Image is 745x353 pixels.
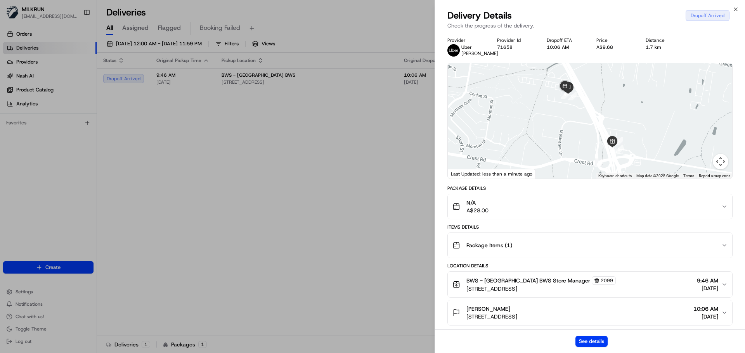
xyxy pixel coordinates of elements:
span: 10:06 AM [693,305,718,313]
span: [PERSON_NAME] [466,305,510,313]
a: Terms (opens in new tab) [683,174,694,178]
span: Package Items ( 1 ) [466,241,512,249]
span: Delivery Details [447,9,512,22]
div: Price [596,37,634,43]
div: Provider [447,37,485,43]
div: 7 [595,158,603,167]
div: A$9.68 [596,44,634,50]
div: Last Updated: less than a minute ago [448,169,536,179]
div: 6 [614,137,623,145]
div: 5 [615,145,623,153]
span: [STREET_ADDRESS] [466,285,616,293]
button: 71658 [497,44,513,50]
img: Google [450,169,475,179]
button: Package Items (1) [448,233,732,258]
span: A$28.00 [466,207,489,214]
span: 2099 [601,277,613,284]
div: 1.7 km [646,44,683,50]
span: [STREET_ADDRESS] [466,313,517,320]
p: Check the progress of the delivery. [447,22,733,29]
div: Dropoff ETA [547,37,584,43]
img: uber-new-logo.jpeg [447,44,460,57]
button: [PERSON_NAME][STREET_ADDRESS]10:06 AM[DATE] [448,300,732,325]
div: Provider Id [497,37,534,43]
div: Package Details [447,185,733,191]
span: [DATE] [697,284,718,292]
span: N/A [466,199,489,207]
div: 10:06 AM [547,44,584,50]
div: 8 [568,92,577,100]
div: 9 [561,90,569,99]
div: Items Details [447,224,733,230]
div: Distance [646,37,683,43]
button: N/AA$28.00 [448,194,732,219]
button: See details [575,336,608,347]
a: Open this area in Google Maps (opens a new window) [450,169,475,179]
span: Map data ©2025 Google [636,174,679,178]
span: 9:46 AM [697,277,718,284]
button: Map camera controls [713,154,728,169]
span: Uber [461,44,472,50]
button: Keyboard shortcuts [598,173,632,179]
a: Report a map error [699,174,730,178]
span: [DATE] [693,313,718,320]
span: BWS - [GEOGRAPHIC_DATA] BWS Store Manager [466,277,590,284]
button: BWS - [GEOGRAPHIC_DATA] BWS Store Manager2099[STREET_ADDRESS]9:46 AM[DATE] [448,272,732,297]
span: [PERSON_NAME] [461,50,498,57]
div: Location Details [447,263,733,269]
